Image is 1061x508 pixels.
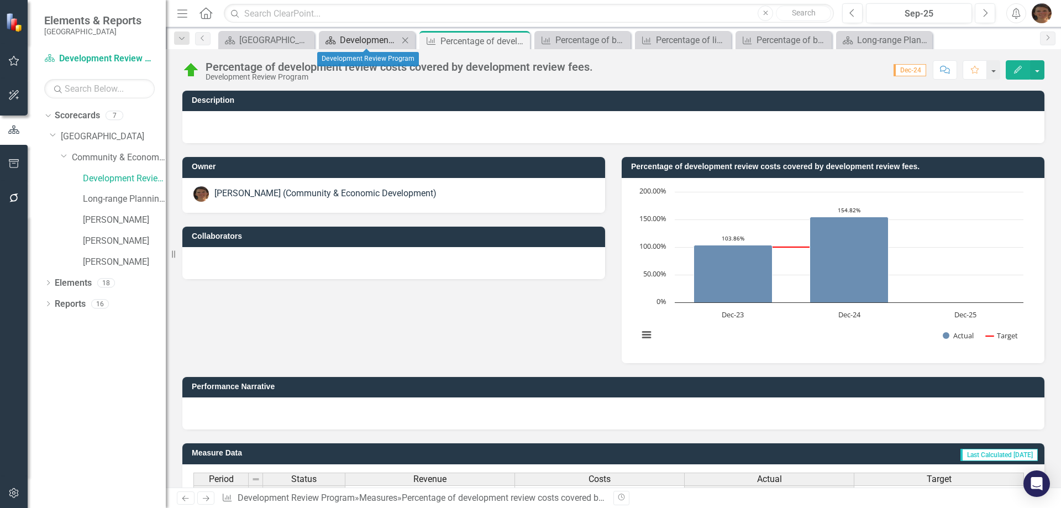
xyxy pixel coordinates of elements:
[44,14,141,27] span: Elements & Reports
[83,193,166,206] a: Long-range Planning Program
[954,310,976,320] text: Dec-25
[239,33,312,47] div: [GEOGRAPHIC_DATA]
[55,109,100,122] a: Scorecards
[555,33,628,47] div: Percentage of building staff who participate in a minimum of 100 hours of bi-annual training for ...
[639,213,666,223] text: 150.00%
[722,234,744,242] text: 103.86%
[643,269,666,279] text: 50.00%
[83,214,166,227] a: [PERSON_NAME]
[838,310,861,320] text: Dec-24
[340,33,398,47] div: Development Review Program
[251,475,260,484] img: 8DAGhfEEPCf229AAAAAElFTkSuQmCC
[192,383,1039,391] h3: Performance Narrative
[738,33,829,47] a: Percentage of building and septic applications that receive initial review [DATE] of submission.
[206,73,593,81] div: Development Review Program
[55,277,92,290] a: Elements
[776,6,831,21] button: Search
[639,327,654,343] button: View chart menu, Chart
[757,33,829,47] div: Percentage of building and septic applications that receive initial review [DATE] of submission.
[83,235,166,248] a: [PERSON_NAME]
[182,61,200,79] img: On Target
[537,33,628,47] a: Percentage of building staff who participate in a minimum of 100 hours of bi-annual training for ...
[55,298,86,311] a: Reports
[192,232,600,240] h3: Collaborators
[943,331,974,341] button: Show Actual
[221,33,312,47] a: [GEOGRAPHIC_DATA]
[61,130,166,143] a: [GEOGRAPHIC_DATA]
[757,474,782,484] span: Actual
[694,245,773,302] path: Dec-23, 103.86189197. Actual.
[633,186,1029,352] svg: Interactive chart
[6,12,25,32] img: ClearPoint Strategy
[927,474,952,484] span: Target
[694,192,966,303] g: Actual, series 1 of 2. Bar series with 3 bars.
[72,151,166,164] a: Community & Economic Development Department
[1023,470,1050,497] div: Open Intercom Messenger
[810,217,889,302] path: Dec-24, 154.81531008. Actual.
[291,474,317,484] span: Status
[656,33,728,47] div: Percentage of licensed contractors who participate in building code training.
[1032,3,1052,23] img: Cathie Pagano
[639,241,666,251] text: 100.00%
[222,492,605,505] div: » »
[440,34,527,48] div: Percentage of development review costs covered by development review fees.
[722,310,744,320] text: Dec-23
[44,27,141,36] small: [GEOGRAPHIC_DATA]
[83,172,166,185] a: Development Review Program
[639,186,666,196] text: 200.00%
[83,256,166,269] a: [PERSON_NAME]
[631,163,1039,171] h3: Percentage of development review costs covered by development review fees.
[193,186,209,202] img: Cathie Pagano
[91,299,109,308] div: 16
[214,187,437,200] div: [PERSON_NAME] (Community & Economic Development)
[224,4,834,23] input: Search ClearPoint...
[866,3,972,23] button: Sep-25
[402,493,703,503] div: Percentage of development review costs covered by development review fees.
[894,64,926,76] span: Dec-24
[960,449,1038,461] span: Last Calculated [DATE]
[206,61,593,73] div: Percentage of development review costs covered by development review fees.
[839,33,929,47] a: Long-range Planning Program
[633,186,1033,352] div: Chart. Highcharts interactive chart.
[192,449,523,457] h3: Measure Data
[44,53,155,65] a: Development Review Program
[106,111,123,121] div: 7
[656,296,666,306] text: 0%
[638,33,728,47] a: Percentage of licensed contractors who participate in building code training.
[857,33,929,47] div: Long-range Planning Program
[44,79,155,98] input: Search Below...
[589,474,611,484] span: Costs
[192,96,1039,104] h3: Description
[359,493,397,503] a: Measures
[986,331,1018,341] button: Show Target
[838,206,860,214] text: 154.82%
[97,278,115,287] div: 18
[192,163,600,171] h3: Owner
[792,8,816,17] span: Search
[413,474,447,484] span: Revenue
[870,7,968,20] div: Sep-25
[209,474,234,484] span: Period
[317,52,419,66] div: Development Review Program
[238,493,355,503] a: Development Review Program
[322,33,398,47] a: Development Review Program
